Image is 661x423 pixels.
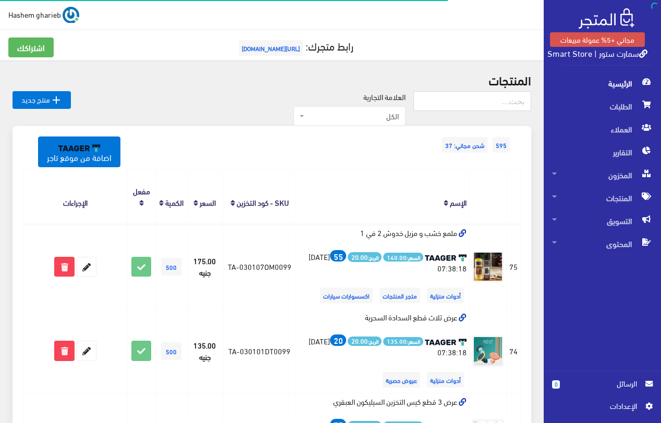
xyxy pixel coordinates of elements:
span: المخزون [552,164,653,186]
span: الربح: [348,337,382,346]
span: المحتوى [552,232,653,255]
span: [URL][DOMAIN_NAME] [239,40,303,56]
span: السعر: [383,253,423,262]
img: taager-logo-original.svg [425,254,467,262]
strong: 20 [334,333,343,346]
td: عرض ثلاث قطع السدادة السحرية [296,309,470,393]
span: التسويق [552,209,653,232]
td: TA-030107OM0099 [223,224,296,308]
i:  [50,94,63,106]
iframe: Drift Widget Chat Controller [13,352,52,391]
span: العملاء [552,118,653,141]
a: رابط متجرك:[URL][DOMAIN_NAME] [236,36,353,55]
img: taager-logo-original.svg [425,339,467,346]
span: Hashem gharieb [8,8,61,21]
span: اكسسوارات سيارات [320,288,373,303]
span: 500 [161,342,181,360]
strong: 140.00 [387,253,407,262]
a: SKU - كود التخزين [237,195,289,209]
img: d610f93e-59bf-440d-91e2-93d42fd3a66b.jpg [472,335,504,367]
a: مجاني +5% عمولة مبيعات [550,32,645,47]
a: مفعل [133,183,150,198]
img: 5ac14bae-8d34-4656-95c6-b963c1f1197f.jpg [472,251,504,282]
a: اضافة من موقع تاجر [38,136,120,167]
span: أدوات منزلية [427,372,464,388]
span: اﻹعدادات [560,400,636,412]
strong: 20.00 [351,252,368,262]
img: . [579,8,634,29]
a: المحتوى [544,232,661,255]
td: ملمع خشب و مزيل خدوش 2 في 1 [296,224,470,308]
img: taager-logo-original.svg [58,144,100,152]
span: الطلبات [552,95,653,118]
h2: المنتجات [13,73,531,86]
td: 75 [507,224,521,308]
strong: 55 [334,250,343,262]
div: [DATE] 07:38:18 [299,250,467,273]
span: الكل [293,106,406,126]
span: الكل [307,111,399,121]
a: الكمية [165,195,183,209]
td: 175.00 جنيه [187,224,223,308]
a: سمارت ستور | Smart Store [547,45,647,60]
a: التقارير [544,141,661,164]
div: [DATE] 07:38:18 [299,334,467,358]
td: TA-030101DT0099 [223,309,296,393]
a: 0 الرسائل [552,378,653,400]
th: الإجراءات [23,169,128,224]
a: المخزون [544,164,661,186]
a: العملاء [544,118,661,141]
span: الرئيسية [552,72,653,95]
span: الرسائل [568,378,637,389]
a: الرئيسية [544,72,661,95]
a: منتج جديد [13,91,71,109]
a: الإسم [450,195,467,209]
span: 0 [552,380,560,389]
span: متجر المنتجات [380,288,420,303]
a: اﻹعدادات [552,400,653,417]
a: السعر [200,195,216,209]
span: السعر: [383,337,423,346]
span: التقارير [552,141,653,164]
span: شحن مجاني: 37 [442,137,487,153]
strong: 20.00 [351,335,368,346]
a: المنتجات [544,186,661,209]
span: عروض حصرية [383,372,420,388]
a: اشتراكك [8,38,54,57]
a: ... Hashem gharieb [8,6,79,23]
td: 74 [507,309,521,393]
a: الطلبات [544,95,661,118]
input: بحث... [413,91,531,111]
strong: 135.00 [387,337,407,345]
img: ... [63,7,79,23]
span: الربح: [348,252,382,262]
td: 135.00 جنيه [187,309,223,393]
label: العلامة التجارية [363,91,406,103]
span: 500 [161,258,181,276]
span: المنتجات [552,186,653,209]
span: 595 [493,137,510,153]
span: أدوات منزلية [427,288,464,303]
